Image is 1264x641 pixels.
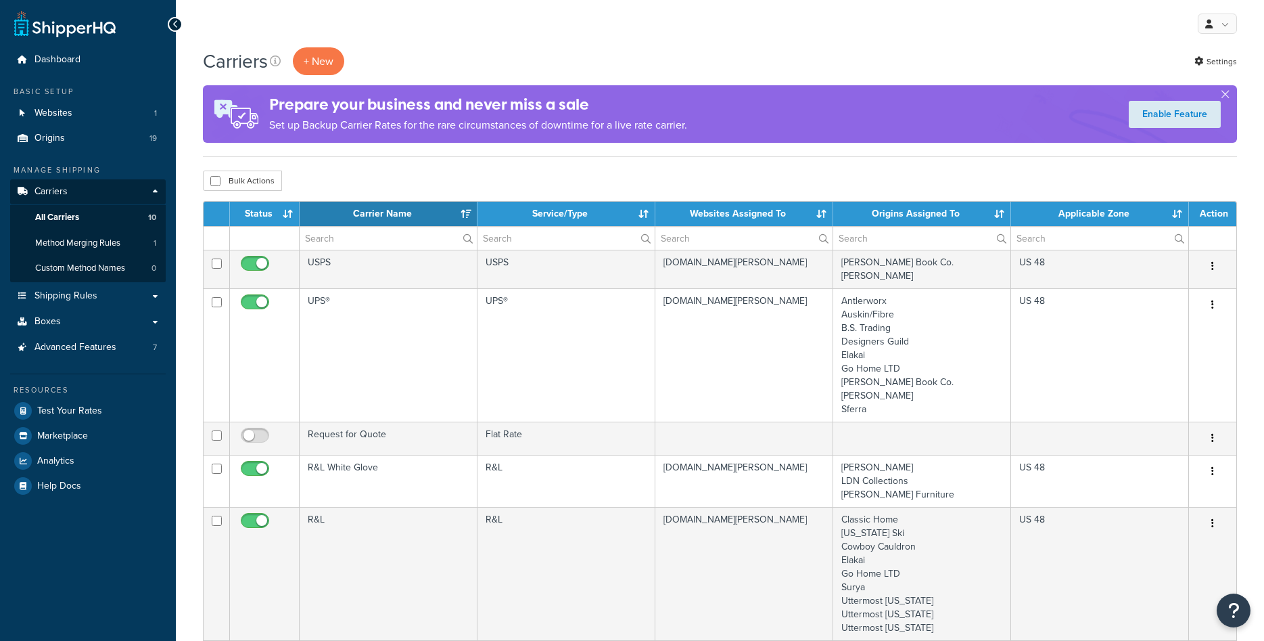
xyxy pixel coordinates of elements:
[34,342,116,353] span: Advanced Features
[655,227,833,250] input: Search
[35,212,79,223] span: All Carriers
[230,202,300,226] th: Status: activate to sort column ascending
[1011,455,1189,507] td: US 48
[1011,288,1189,422] td: US 48
[477,202,655,226] th: Service/Type: activate to sort column ascending
[154,108,157,119] span: 1
[833,507,1011,640] td: Classic Home [US_STATE] Ski Cowboy Cauldron Elakai Go Home LTD Surya Uttermost [US_STATE] Uttermo...
[10,474,166,498] a: Help Docs
[655,455,833,507] td: [DOMAIN_NAME][PERSON_NAME]
[154,238,156,249] span: 1
[1011,227,1188,250] input: Search
[269,93,687,116] h4: Prepare your business and never miss a sale
[10,424,166,448] a: Marketplace
[10,86,166,97] div: Basic Setup
[10,205,166,230] li: All Carriers
[10,335,166,360] a: Advanced Features 7
[477,455,655,507] td: R&L
[10,205,166,230] a: All Carriers 10
[37,456,74,467] span: Analytics
[10,384,166,396] div: Resources
[10,126,166,151] li: Origins
[477,250,655,288] td: USPS
[203,85,269,143] img: ad-rules-rateshop-fe6ec290ccb7230408bd80ed9643f0289d75e0ffd9eb532fc0e269fcd187b520.png
[833,227,1010,250] input: Search
[833,250,1011,288] td: [PERSON_NAME] Book Co. [PERSON_NAME]
[300,250,477,288] td: USPS
[10,101,166,126] li: Websites
[1129,101,1221,128] a: Enable Feature
[300,455,477,507] td: R&L White Glove
[655,250,833,288] td: [DOMAIN_NAME][PERSON_NAME]
[655,202,833,226] th: Websites Assigned To: activate to sort column ascending
[14,10,116,37] a: ShipperHQ Home
[10,399,166,423] a: Test Your Rates
[1011,507,1189,640] td: US 48
[34,290,97,302] span: Shipping Rules
[300,202,477,226] th: Carrier Name: activate to sort column ascending
[269,116,687,135] p: Set up Backup Carrier Rates for the rare circumstances of downtime for a live rate carrier.
[34,316,61,328] span: Boxes
[35,263,125,274] span: Custom Method Names
[10,231,166,256] li: Method Merging Rules
[1189,202,1236,226] th: Action
[833,202,1011,226] th: Origins Assigned To: activate to sort column ascending
[1194,52,1237,71] a: Settings
[153,342,157,353] span: 7
[300,227,477,250] input: Search
[1217,594,1250,627] button: Open Resource Center
[477,288,655,422] td: UPS®
[10,179,166,282] li: Carriers
[34,133,65,144] span: Origins
[148,212,156,223] span: 10
[300,507,477,640] td: R&L
[35,238,120,249] span: Method Merging Rules
[34,54,80,66] span: Dashboard
[655,288,833,422] td: [DOMAIN_NAME][PERSON_NAME]
[10,284,166,309] a: Shipping Rules
[10,126,166,151] a: Origins 19
[300,422,477,455] td: Request for Quote
[10,47,166,72] a: Dashboard
[477,507,655,640] td: R&L
[34,186,68,198] span: Carriers
[1011,250,1189,288] td: US 48
[37,430,88,442] span: Marketplace
[10,179,166,204] a: Carriers
[10,101,166,126] a: Websites 1
[477,227,655,250] input: Search
[149,133,157,144] span: 19
[10,231,166,256] a: Method Merging Rules 1
[833,288,1011,422] td: Antlerworx Auskin/Fibre B.S. Trading Designers Guild Elakai Go Home LTD [PERSON_NAME] Book Co. [P...
[10,256,166,281] a: Custom Method Names 0
[655,507,833,640] td: [DOMAIN_NAME][PERSON_NAME]
[37,405,102,417] span: Test Your Rates
[10,256,166,281] li: Custom Method Names
[293,47,344,75] button: + New
[203,171,282,191] button: Bulk Actions
[833,455,1011,507] td: [PERSON_NAME] LDN Collections [PERSON_NAME] Furniture
[10,164,166,176] div: Manage Shipping
[151,263,156,274] span: 0
[203,48,268,74] h1: Carriers
[10,449,166,473] a: Analytics
[477,422,655,455] td: Flat Rate
[37,481,81,492] span: Help Docs
[300,288,477,422] td: UPS®
[10,309,166,334] a: Boxes
[10,335,166,360] li: Advanced Features
[1011,202,1189,226] th: Applicable Zone: activate to sort column ascending
[34,108,72,119] span: Websites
